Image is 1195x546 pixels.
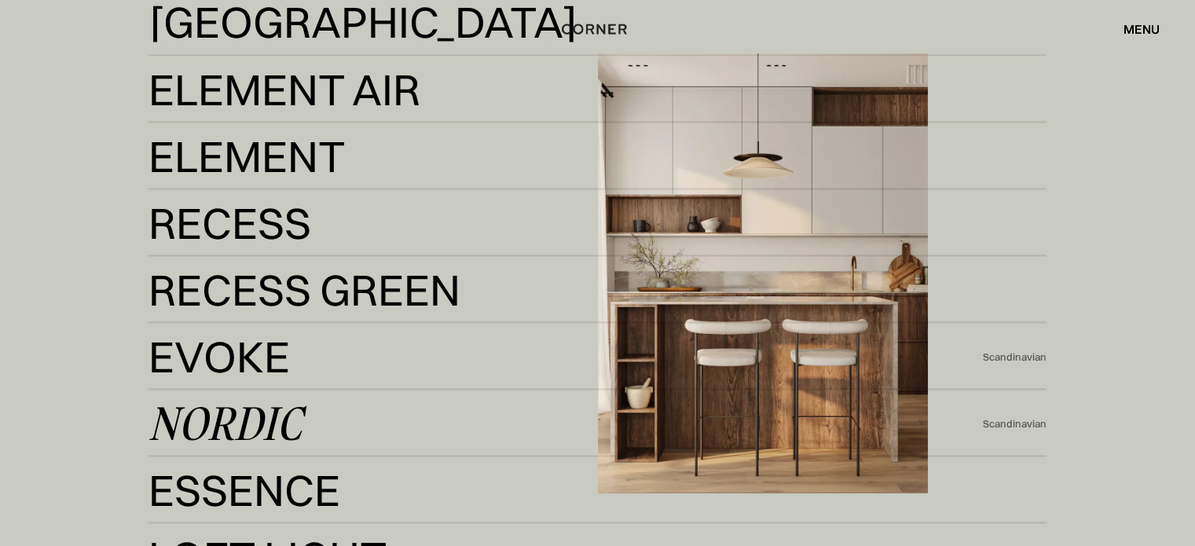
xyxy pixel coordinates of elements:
[148,137,346,174] div: Element
[148,70,1047,108] a: Element AirElement Air
[148,308,426,346] div: Recess Green
[148,404,302,442] div: Nordic
[148,508,313,546] div: Essence
[148,137,1047,175] a: ElementElement
[148,241,288,279] div: Recess
[1124,23,1160,35] div: menu
[148,337,984,376] a: EvokeEvoke
[148,337,290,375] div: Evoke
[148,203,311,241] div: Recess
[148,270,1047,309] a: Recess GreenRecess Green
[148,108,405,145] div: Element Air
[148,70,420,108] div: Element Air
[148,471,1047,509] a: EssenceEssence
[148,203,1047,242] a: RecessRecess
[148,375,275,412] div: Evoke
[556,19,638,39] a: home
[983,350,1047,364] div: Scandinavian
[983,416,1047,431] div: Scandinavian
[148,270,460,308] div: Recess Green
[148,471,340,508] div: Essence
[148,174,329,212] div: Element
[148,404,984,442] a: Nordic
[1108,16,1160,42] div: menu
